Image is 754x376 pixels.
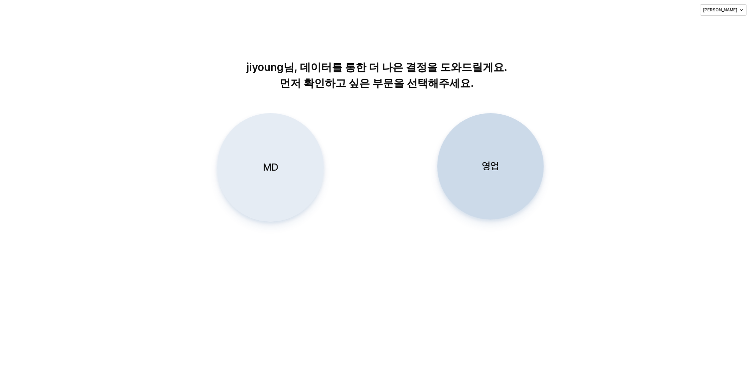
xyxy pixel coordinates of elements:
[263,161,278,174] p: MD
[700,4,747,16] button: [PERSON_NAME]
[703,7,737,13] p: [PERSON_NAME]
[196,59,558,91] p: jiyoung님, 데이터를 통한 더 나은 결정을 도와드릴게요. 먼저 확인하고 싶은 부문을 선택해주세요.
[217,113,324,222] button: MD
[437,113,544,220] button: 영업
[482,160,499,173] p: 영업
